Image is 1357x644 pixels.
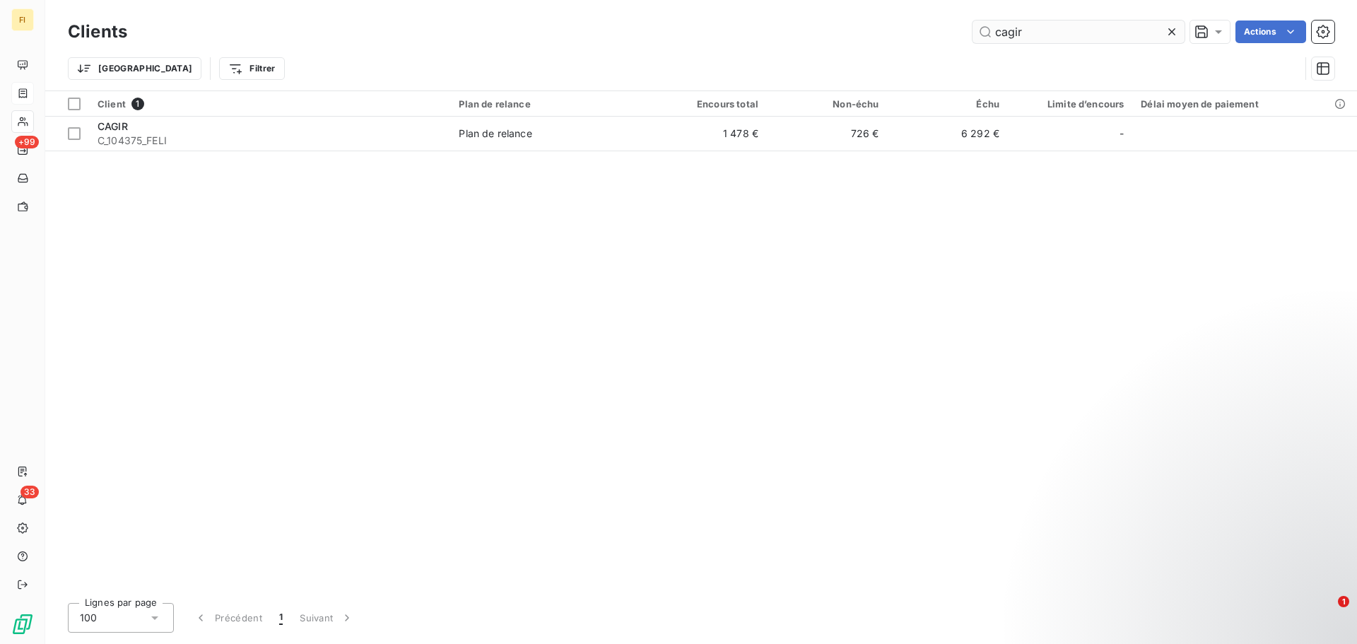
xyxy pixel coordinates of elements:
[98,120,128,132] span: CAGIR
[80,611,97,625] span: 100
[1120,127,1124,141] span: -
[767,117,887,151] td: 726 €
[279,611,283,625] span: 1
[1074,507,1357,606] iframe: Intercom notifications message
[1235,21,1306,43] button: Actions
[131,98,144,110] span: 1
[655,98,758,110] div: Encours total
[1016,98,1124,110] div: Limite d’encours
[98,134,442,148] span: C_104375_FELI
[219,57,284,80] button: Filtrer
[68,19,127,45] h3: Clients
[185,603,271,633] button: Précédent
[271,603,291,633] button: 1
[895,98,999,110] div: Échu
[459,98,638,110] div: Plan de relance
[1309,596,1343,630] iframe: Intercom live chat
[11,139,33,161] a: +99
[11,613,34,636] img: Logo LeanPay
[15,136,39,148] span: +99
[973,21,1185,43] input: Rechercher
[459,127,531,141] div: Plan de relance
[291,603,363,633] button: Suivant
[98,98,126,110] span: Client
[775,98,879,110] div: Non-échu
[647,117,767,151] td: 1 478 €
[11,8,34,31] div: FI
[68,57,201,80] button: [GEOGRAPHIC_DATA]
[1338,596,1349,607] span: 1
[887,117,1007,151] td: 6 292 €
[20,486,39,498] span: 33
[1141,98,1349,110] div: Délai moyen de paiement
